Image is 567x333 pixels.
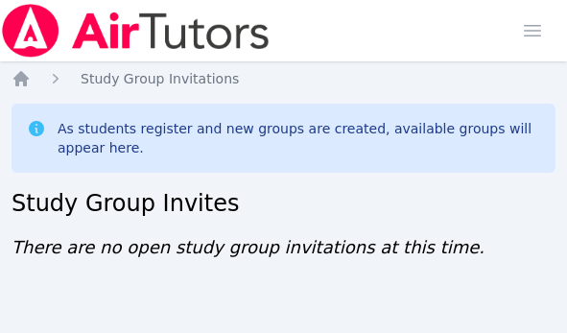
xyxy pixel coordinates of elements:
nav: Breadcrumb [12,69,555,88]
span: Study Group Invitations [81,71,239,86]
a: Study Group Invitations [81,69,239,88]
span: There are no open study group invitations at this time. [12,237,484,257]
h2: Study Group Invites [12,188,555,219]
div: As students register and new groups are created, available groups will appear here. [58,119,540,157]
